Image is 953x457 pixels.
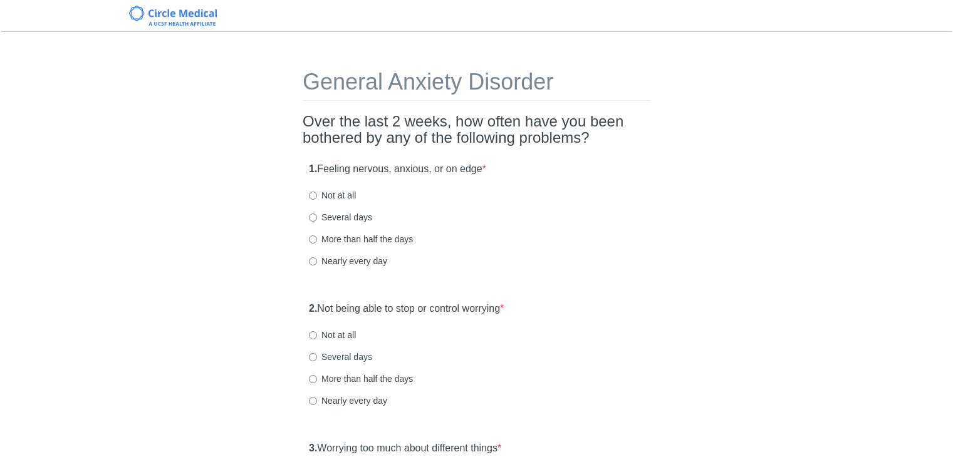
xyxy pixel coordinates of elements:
img: Circle Medical Logo [129,6,217,26]
input: Nearly every day [309,397,317,405]
label: More than half the days [309,372,413,385]
label: Not at all [309,189,356,202]
label: Feeling nervous, anxious, or on edge [309,162,486,177]
h2: Over the last 2 weeks, how often have you been bothered by any of the following problems? [303,113,650,146]
input: Several days [309,213,317,222]
input: Not at all [309,331,317,339]
label: Worrying too much about different things [309,441,501,456]
label: Nearly every day [309,394,387,407]
input: More than half the days [309,235,317,244]
strong: 3. [309,443,317,453]
label: More than half the days [309,233,413,245]
label: Several days [309,211,372,223]
label: Not being able to stop or control worrying [309,302,504,316]
input: Several days [309,353,317,361]
h1: General Anxiety Disorder [303,69,650,101]
label: Several days [309,351,372,363]
label: Nearly every day [309,255,387,267]
input: More than half the days [309,375,317,383]
label: Not at all [309,329,356,341]
input: Nearly every day [309,257,317,265]
input: Not at all [309,192,317,200]
strong: 2. [309,303,317,314]
strong: 1. [309,163,317,174]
